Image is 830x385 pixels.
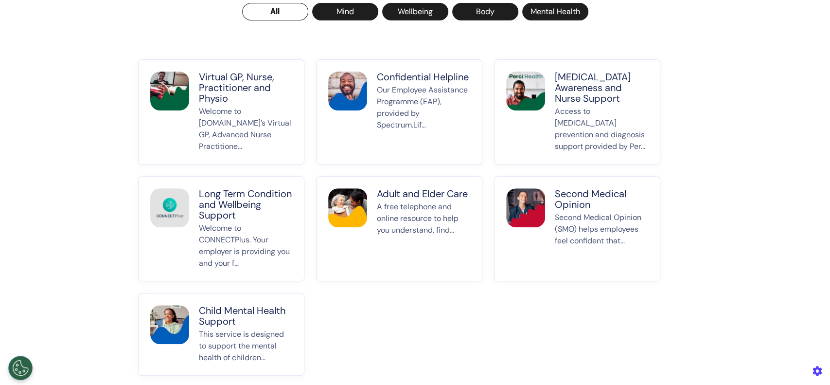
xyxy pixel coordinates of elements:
p: Our Employee Assistance Programme (EAP), provided by Spectrum.Lif... [377,84,470,152]
p: Virtual GP, Nurse, Practitioner and Physio [199,72,292,104]
button: All [242,3,308,20]
button: Second Medical OpinionSecond Medical OpinionSecond Medical Opinion (SMO) helps employees feel con... [494,176,660,281]
button: Confidential HelplineConfidential HelplineOur Employee Assistance Programme (EAP), provided by Sp... [316,59,482,165]
img: Second Medical Opinion [506,188,545,227]
p: A free telephone and online resource to help you understand, find... [377,201,470,269]
button: Virtual GP, Nurse, Practitioner and PhysioVirtual GP, Nurse, Practitioner and PhysioWelcome to [D... [138,59,304,165]
button: Mental Health [522,3,588,20]
p: Adult and Elder Care [377,188,470,199]
img: Adult and Elder Care [328,188,367,227]
button: Wellbeing [382,3,448,20]
img: Cancer Awareness and Nurse Support [506,72,545,110]
button: Body [452,3,518,20]
p: [MEDICAL_DATA] Awareness and Nurse Support [555,72,648,104]
button: Child Mental Health SupportChild Mental Health SupportThis service is designed to support the men... [138,293,304,376]
p: Second Medical Opinion (SMO) helps employees feel confident that... [555,212,648,269]
img: Child Mental Health Support [150,305,189,344]
p: This service is designed to support the mental health of children... [199,329,292,364]
p: Long Term Condition and Wellbeing Support [199,188,292,220]
p: Welcome to [DOMAIN_NAME]’s Virtual GP, Advanced Nurse Practitione... [199,106,292,152]
button: Cancer Awareness and Nurse Support[MEDICAL_DATA] Awareness and Nurse SupportAccess to [MEDICAL_DA... [494,59,660,165]
img: Long Term Condition and Wellbeing Support [150,188,189,227]
button: Adult and Elder CareAdult and Elder CareA free telephone and online resource to help you understa... [316,176,482,281]
img: Virtual GP, Nurse, Practitioner and Physio [150,72,189,110]
p: Access to [MEDICAL_DATA] prevention and diagnosis support provided by Per... [555,106,648,152]
button: Mind [312,3,378,20]
p: Child Mental Health Support [199,305,292,327]
button: Open Preferences [8,356,33,380]
p: Confidential Helpline [377,72,470,82]
p: Second Medical Opinion [555,188,648,210]
button: Long Term Condition and Wellbeing SupportLong Term Condition and Wellbeing SupportWelcome to CONN... [138,176,304,281]
p: Welcome to CONNECTPlus. Your employer is providing you and your f... [199,222,292,269]
img: Confidential Helpline [328,72,367,110]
